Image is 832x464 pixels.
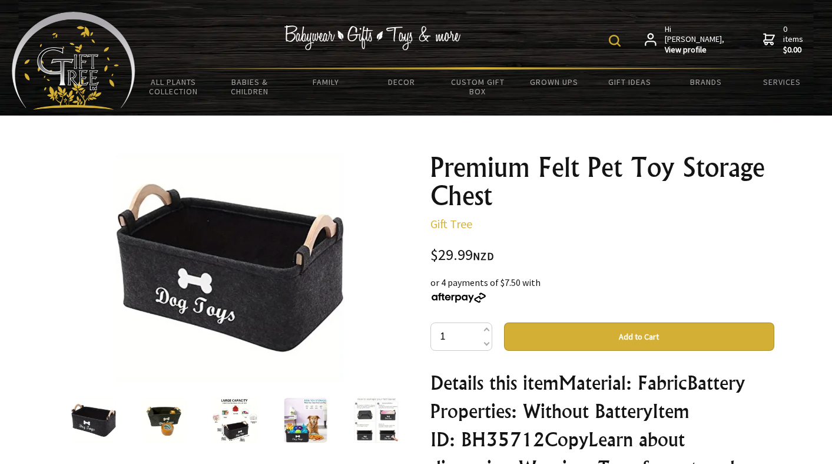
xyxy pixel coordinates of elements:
img: product search [609,35,621,47]
div: $29.99 [430,248,774,264]
a: Family [287,70,363,94]
img: Premium Felt Pet Toy Storage Chest [115,153,344,383]
img: Premium Felt Pet Toy Storage Chest [71,398,116,443]
a: Gift Tree [430,216,472,231]
a: Grown Ups [516,70,592,94]
span: NZD [473,249,494,263]
a: Brands [668,70,744,94]
span: Hi [PERSON_NAME], [665,24,725,55]
span: 0 items [783,24,806,55]
img: Premium Felt Pet Toy Storage Chest [213,398,257,443]
div: or 4 payments of $7.50 with [430,275,774,304]
img: Premium Felt Pet Toy Storage Chest [142,398,187,443]
a: 0 items$0.00 [763,24,806,55]
img: Babyware - Gifts - Toys and more... [12,12,135,110]
strong: View profile [665,45,725,55]
a: Gift Ideas [592,70,668,94]
a: Decor [364,70,440,94]
h1: Premium Felt Pet Toy Storage Chest [430,153,774,210]
img: Babywear - Gifts - Toys & more [284,25,460,50]
strong: $0.00 [783,45,806,55]
a: Services [744,70,820,94]
img: Premium Felt Pet Toy Storage Chest [354,398,399,443]
a: Hi [PERSON_NAME],View profile [645,24,725,55]
button: Add to Cart [504,323,774,351]
img: Premium Felt Pet Toy Storage Chest [283,398,328,443]
img: Afterpay [430,292,487,303]
a: Custom Gift Box [440,70,516,104]
a: All Plants Collection [135,70,211,104]
a: Babies & Children [211,70,287,104]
